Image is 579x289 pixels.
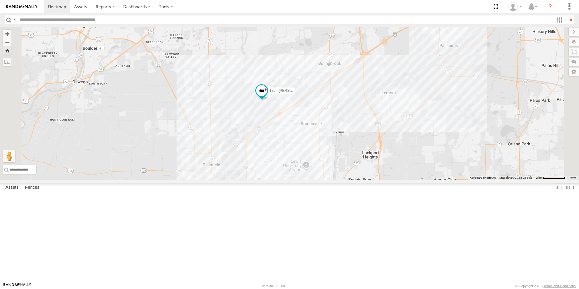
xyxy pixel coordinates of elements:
[568,183,574,192] label: Hide Summary Table
[515,284,576,288] div: © Copyright 2025 -
[544,284,576,288] a: Terms and Conditions
[554,15,567,24] label: Search Filter Options
[545,2,555,12] i: ?
[2,183,22,192] label: Assets
[499,176,532,179] span: Map data ©2025 Google
[3,283,31,289] a: Visit our Website
[556,183,562,192] label: Dock Summary Table to the Left
[570,177,576,179] a: Terms (opens in new tab)
[270,88,309,93] span: 125 - [PERSON_NAME]
[22,183,42,192] label: Fences
[534,176,567,180] button: Map Scale: 2 km per 70 pixels
[3,150,15,162] button: Drag Pegman onto the map to open Street View
[3,46,12,55] button: Zoom Home
[569,68,579,76] label: Map Settings
[506,2,524,11] div: Ed Pruneda
[562,183,568,192] label: Dock Summary Table to the Right
[536,176,543,179] span: 2 km
[470,176,496,180] button: Keyboard shortcuts
[3,58,12,66] label: Measure
[3,38,12,46] button: Zoom out
[262,284,285,288] div: Version: 306.00
[13,15,18,24] label: Search Query
[6,5,38,9] img: rand-logo.svg
[3,30,12,38] button: Zoom in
